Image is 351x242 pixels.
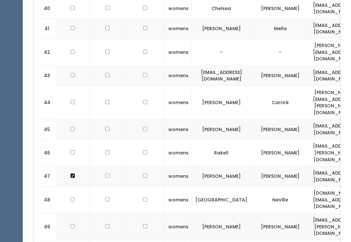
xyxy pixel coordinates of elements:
td: womens [165,39,192,66]
td: [PERSON_NAME] [251,66,310,86]
td: Carrick [251,86,310,119]
td: womens [165,139,192,166]
td: NeVille [251,187,310,213]
td: [PERSON_NAME] [251,213,310,240]
td: womens [165,86,192,119]
td: - [251,39,310,66]
td: 42 [33,39,56,66]
td: [PERSON_NAME] [251,166,310,187]
td: [EMAIL_ADDRESS][DOMAIN_NAME] [192,66,251,86]
td: 46 [33,139,56,166]
td: [PERSON_NAME] [192,213,251,240]
td: womens [165,166,192,187]
td: 48 [33,187,56,213]
td: 44 [33,86,56,119]
td: 43 [33,66,56,86]
td: Mella [251,18,310,39]
td: [PERSON_NAME] [251,139,310,166]
td: - [192,39,251,66]
td: womens [165,66,192,86]
td: 47 [33,166,56,187]
td: [PERSON_NAME] [192,86,251,119]
td: 41 [33,18,56,39]
td: womens [165,119,192,139]
td: [PERSON_NAME] [192,18,251,39]
td: womens [165,213,192,240]
td: womens [165,187,192,213]
td: Rakell [192,139,251,166]
td: [GEOGRAPHIC_DATA] [192,187,251,213]
td: 49 [33,213,56,240]
td: [PERSON_NAME] [192,119,251,139]
td: [PERSON_NAME] [251,119,310,139]
td: womens [165,18,192,39]
td: 45 [33,119,56,139]
td: [PERSON_NAME] [192,166,251,187]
